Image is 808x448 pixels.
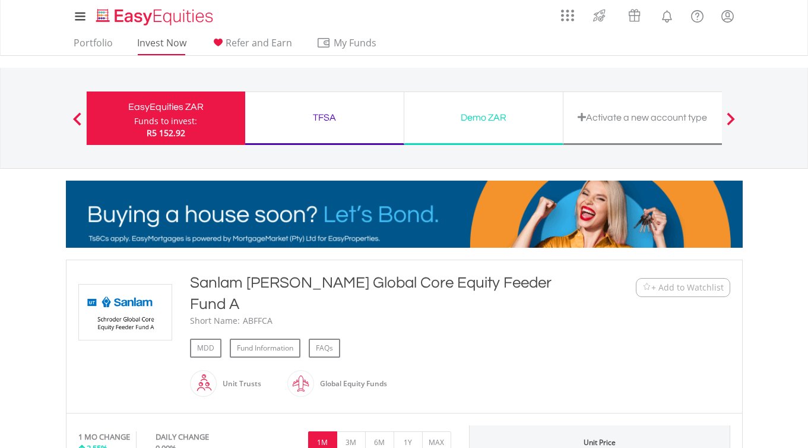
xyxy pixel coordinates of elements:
[309,339,340,358] a: FAQs
[78,431,130,443] div: 1 MO CHANGE
[190,339,221,358] a: MDD
[69,37,118,55] a: Portfolio
[66,181,743,248] img: EasyMortage Promotion Banner
[314,370,387,398] div: Global Equity Funds
[217,370,261,398] div: Unit Trusts
[316,35,394,51] span: My Funds
[584,437,616,447] div: Unit Price
[712,3,743,29] a: My Profile
[682,3,712,27] a: FAQ's and Support
[642,283,651,292] img: Watchlist
[411,109,556,126] div: Demo ZAR
[190,315,240,327] div: Short Name:
[134,115,197,127] div: Funds to invest:
[226,36,292,49] span: Refer and Earn
[230,339,300,358] a: Fund Information
[617,3,652,25] a: Vouchers
[91,3,218,27] a: Home page
[252,109,397,126] div: TFSA
[243,315,272,327] div: ABFFCA
[94,7,218,27] img: EasyEquities_Logo.png
[625,6,644,25] img: vouchers-v2.svg
[190,272,563,315] div: Sanlam [PERSON_NAME] Global Core Equity Feeder Fund A
[652,3,682,27] a: Notifications
[147,127,185,138] span: R5 152.92
[553,3,582,22] a: AppsGrid
[590,6,609,25] img: thrive-v2.svg
[651,282,724,294] span: + Add to Watchlist
[561,9,574,22] img: grid-menu-icon.svg
[636,278,730,297] button: Watchlist + Add to Watchlist
[571,109,715,126] div: Activate a new account type
[132,37,191,55] a: Invest Now
[81,285,170,340] img: UT.ZA.ABFFCA.png
[94,99,238,115] div: EasyEquities ZAR
[206,37,297,55] a: Refer and Earn
[156,431,249,443] div: DAILY CHANGE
